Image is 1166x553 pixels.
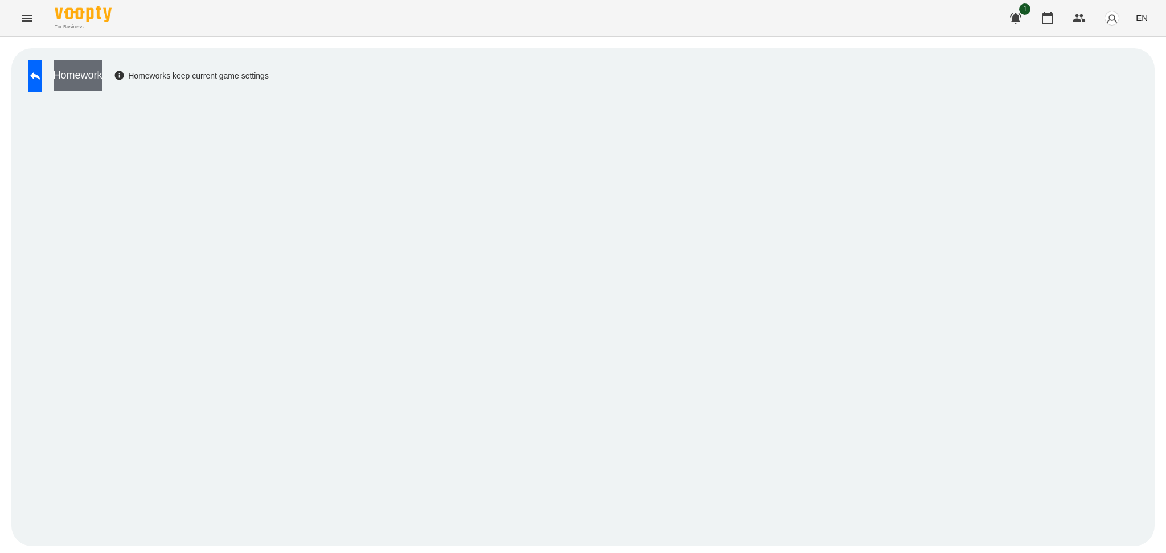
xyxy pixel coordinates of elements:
[114,70,269,81] div: Homeworks keep current game settings
[55,23,112,31] span: For Business
[54,60,102,91] button: Homework
[1104,10,1120,26] img: avatar_s.png
[1019,3,1030,15] span: 1
[1131,7,1152,28] button: EN
[1136,12,1148,24] span: EN
[55,6,112,22] img: Voopty Logo
[14,5,41,32] button: Menu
